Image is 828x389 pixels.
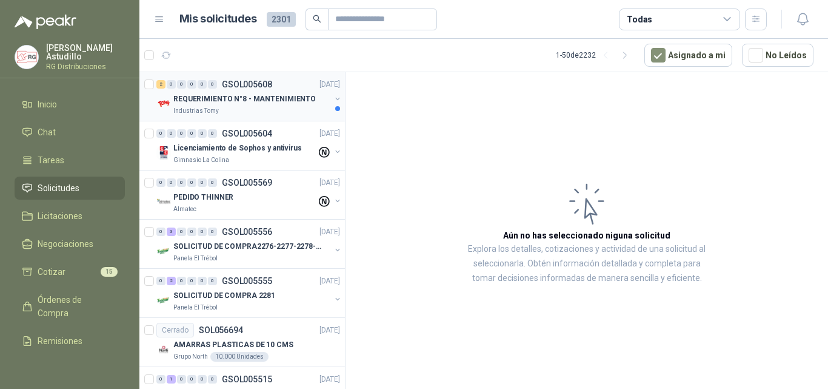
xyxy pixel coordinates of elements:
[319,79,340,90] p: [DATE]
[38,237,93,251] span: Negociaciones
[319,374,340,385] p: [DATE]
[156,96,171,111] img: Company Logo
[177,129,186,138] div: 0
[222,375,272,384] p: GSOL005515
[15,121,125,144] a: Chat
[156,175,342,214] a: 0 0 0 0 0 0 GSOL005569[DATE] Company LogoPEDIDO THINNERAlmatec
[173,254,218,263] p: Panela El Trébol
[139,318,345,367] a: CerradoSOL056694[DATE] Company LogoAMARRAS PLASTICAS DE 10 CMSGrupo North10.000 Unidades
[156,277,165,285] div: 0
[156,146,171,160] img: Company Logo
[208,228,217,236] div: 0
[167,228,176,236] div: 3
[319,276,340,287] p: [DATE]
[173,192,233,203] p: PEDIDO THINNER
[156,129,165,138] div: 0
[156,225,342,263] a: 0 3 0 0 0 0 GSOL005556[DATE] Company LogoSOLICITUD DE COMPRA2276-2277-2278-2284-2285-Panela El Tr...
[156,77,342,116] a: 2 0 0 0 0 0 GSOL005608[DATE] Company LogoREQUERIMIENTO N°8 - MANTENIMIENTOIndustrias Tomy
[38,181,79,195] span: Solicitudes
[208,178,217,187] div: 0
[198,277,207,285] div: 0
[15,232,125,255] a: Negociaciones
[156,228,165,236] div: 0
[627,13,652,26] div: Todas
[46,44,125,61] p: [PERSON_NAME] Astudillo
[208,277,217,285] div: 0
[173,303,218,313] p: Panela El Trébol
[38,154,64,167] span: Tareas
[198,80,207,89] div: 0
[267,12,296,27] span: 2301
[15,177,125,200] a: Solicitudes
[208,80,217,89] div: 0
[187,228,196,236] div: 0
[319,325,340,336] p: [DATE]
[177,80,186,89] div: 0
[15,260,125,283] a: Cotizar15
[503,229,670,242] h3: Aún no has seleccionado niguna solicitud
[187,129,196,138] div: 0
[222,178,272,187] p: GSOL005569
[222,228,272,236] p: GSOL005556
[15,46,38,69] img: Company Logo
[208,129,217,138] div: 0
[742,44,813,67] button: No Leídos
[101,267,118,277] span: 15
[173,352,208,362] p: Grupo North
[187,80,196,89] div: 0
[187,375,196,384] div: 0
[15,15,76,29] img: Logo peakr
[156,178,165,187] div: 0
[38,209,82,223] span: Licitaciones
[15,357,125,381] a: Configuración
[167,80,176,89] div: 0
[313,15,321,23] span: search
[177,178,186,187] div: 0
[167,178,176,187] div: 0
[198,228,207,236] div: 0
[173,106,219,116] p: Industrias Tomy
[173,241,324,252] p: SOLICITUD DE COMPRA2276-2277-2278-2284-2285-
[319,177,340,189] p: [DATE]
[173,339,293,351] p: AMARRAS PLASTICAS DE 10 CMS
[156,80,165,89] div: 2
[187,277,196,285] div: 0
[210,352,269,362] div: 10.000 Unidades
[187,178,196,187] div: 0
[156,195,171,209] img: Company Logo
[208,375,217,384] div: 0
[173,143,302,154] p: Licenciamiento de Sophos y antivirus
[198,375,207,384] div: 0
[46,63,125,70] p: RG Distribuciones
[173,155,229,165] p: Gimnasio La Colina
[173,93,316,105] p: REQUERIMIENTO N°8 - MANTENIMIENTO
[173,290,275,302] p: SOLICITUD DE COMPRA 2281
[38,265,65,279] span: Cotizar
[38,293,113,320] span: Órdenes de Compra
[198,178,207,187] div: 0
[156,274,342,313] a: 0 2 0 0 0 0 GSOL005555[DATE] Company LogoSOLICITUD DE COMPRA 2281Panela El Trébol
[156,126,342,165] a: 0 0 0 0 0 0 GSOL005604[DATE] Company LogoLicenciamiento de Sophos y antivirusGimnasio La Colina
[38,98,57,111] span: Inicio
[319,226,340,238] p: [DATE]
[15,205,125,228] a: Licitaciones
[467,242,707,286] p: Explora los detalles, cotizaciones y actividad de una solicitud al seleccionarla. Obtén informaci...
[38,334,82,348] span: Remisiones
[319,128,340,140] p: [DATE]
[177,277,186,285] div: 0
[167,129,176,138] div: 0
[38,126,56,139] span: Chat
[156,342,171,357] img: Company Logo
[156,323,194,337] div: Cerrado
[15,149,125,172] a: Tareas
[156,375,165,384] div: 0
[222,80,272,89] p: GSOL005608
[173,205,196,214] p: Almatec
[156,244,171,259] img: Company Logo
[222,129,272,138] p: GSOL005604
[177,228,186,236] div: 0
[156,293,171,308] img: Company Logo
[167,375,176,384] div: 1
[15,93,125,116] a: Inicio
[644,44,732,67] button: Asignado a mi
